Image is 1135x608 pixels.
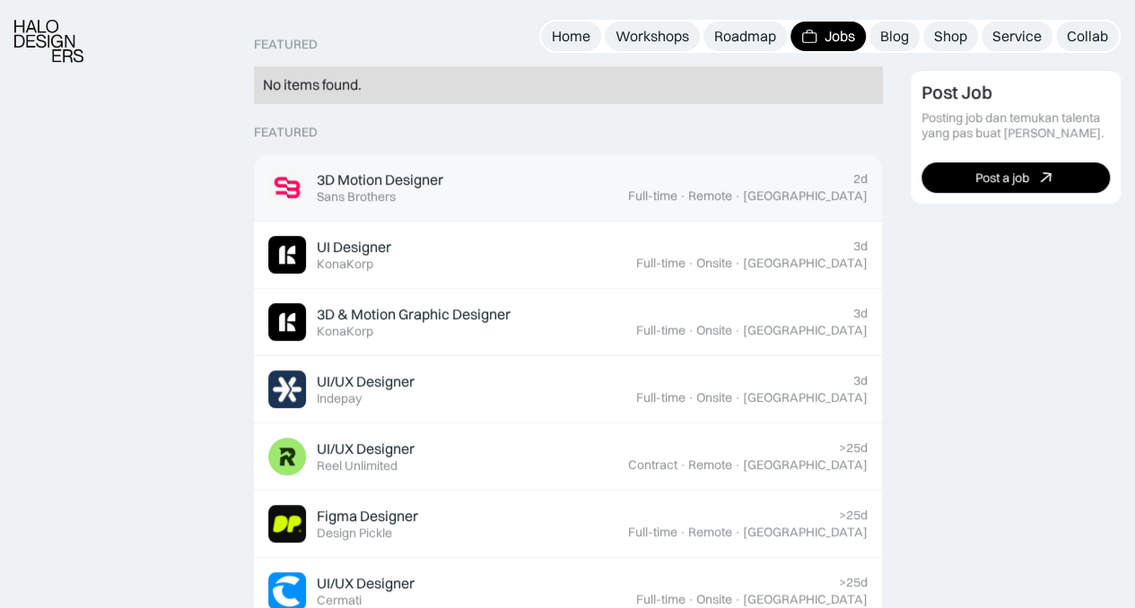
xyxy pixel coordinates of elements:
div: Featured [254,125,318,140]
div: Post a job [975,170,1029,186]
a: Job Image3D & Motion Graphic DesignerKonaKorp3dFull-time·Onsite·[GEOGRAPHIC_DATA] [254,289,882,356]
div: Full-time [636,256,685,271]
div: · [734,256,741,271]
div: Shop [934,27,967,46]
div: [GEOGRAPHIC_DATA] [743,323,868,338]
a: Job ImageUI DesignerKonaKorp3dFull-time·Onsite·[GEOGRAPHIC_DATA] [254,221,882,289]
div: · [734,390,741,405]
div: Home [552,27,590,46]
div: Collab [1067,27,1108,46]
div: 3d [853,239,868,254]
div: [GEOGRAPHIC_DATA] [743,525,868,540]
a: Jobs [790,22,866,51]
div: No items found. [263,75,873,94]
div: [GEOGRAPHIC_DATA] [743,592,868,607]
div: Onsite [696,256,732,271]
a: Shop [923,22,978,51]
a: Service [982,22,1052,51]
img: Job Image [268,236,306,274]
div: 3d [853,373,868,388]
div: Reel Unlimited [317,458,397,473]
div: 3D & Motion Graphic Designer [317,305,511,324]
a: Workshops [605,22,700,51]
div: Jobs [825,27,855,46]
a: Collab [1056,22,1119,51]
div: Blog [880,27,909,46]
a: Job ImageFigma DesignerDesign Pickle>25dFull-time·Remote·[GEOGRAPHIC_DATA] [254,491,882,558]
div: · [687,256,694,271]
div: · [687,390,694,405]
div: 2d [853,171,868,187]
div: [GEOGRAPHIC_DATA] [743,390,868,405]
div: Posting job dan temukan talenta yang pas buat [PERSON_NAME]. [921,111,1111,142]
div: UI/UX Designer [317,372,415,391]
div: [GEOGRAPHIC_DATA] [743,256,868,271]
div: UI/UX Designer [317,439,415,458]
div: · [734,592,741,607]
div: Design Pickle [317,525,392,541]
div: Full-time [636,592,685,607]
div: · [734,525,741,540]
div: · [679,457,686,473]
div: Contract [628,457,677,473]
img: Job Image [268,303,306,341]
a: Job Image3D Motion DesignerSans Brothers2dFull-time·Remote·[GEOGRAPHIC_DATA] [254,154,882,221]
a: Home [541,22,601,51]
a: Blog [869,22,920,51]
div: Onsite [696,390,732,405]
img: Job Image [268,370,306,408]
div: Indepay [317,391,362,406]
div: KonaKorp [317,256,373,272]
div: Workshops [616,27,689,46]
div: [GEOGRAPHIC_DATA] [743,188,868,204]
div: Remote [688,188,732,204]
div: Featured [254,37,318,52]
div: Cermati [317,593,362,608]
div: 3d [853,306,868,321]
div: Remote [688,457,732,473]
div: Sans Brothers [317,189,396,204]
div: Remote [688,525,732,540]
div: UI/UX Designer [317,574,415,593]
div: · [734,457,741,473]
div: · [734,323,741,338]
div: >25d [839,508,868,523]
div: Full-time [636,390,685,405]
div: Full-time [636,323,685,338]
div: · [679,525,686,540]
div: UI Designer [317,238,391,256]
div: >25d [839,575,868,590]
div: · [687,592,694,607]
div: Onsite [696,323,732,338]
div: [GEOGRAPHIC_DATA] [743,457,868,473]
div: Service [992,27,1042,46]
div: 3D Motion Designer [317,170,443,189]
img: Job Image [268,505,306,543]
div: · [734,188,741,204]
img: Job Image [268,438,306,475]
div: · [679,188,686,204]
div: Figma Designer [317,507,418,525]
div: >25d [839,440,868,456]
div: KonaKorp [317,324,373,339]
img: Job Image [268,169,306,206]
div: Roadmap [714,27,776,46]
div: Full-time [628,525,677,540]
a: Job ImageUI/UX DesignerIndepay3dFull-time·Onsite·[GEOGRAPHIC_DATA] [254,356,882,423]
a: Post a job [921,163,1111,194]
a: Roadmap [703,22,787,51]
div: Post Job [921,83,992,104]
div: Onsite [696,592,732,607]
div: Full-time [628,188,677,204]
a: Job ImageUI/UX DesignerReel Unlimited>25dContract·Remote·[GEOGRAPHIC_DATA] [254,423,882,491]
div: · [687,323,694,338]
